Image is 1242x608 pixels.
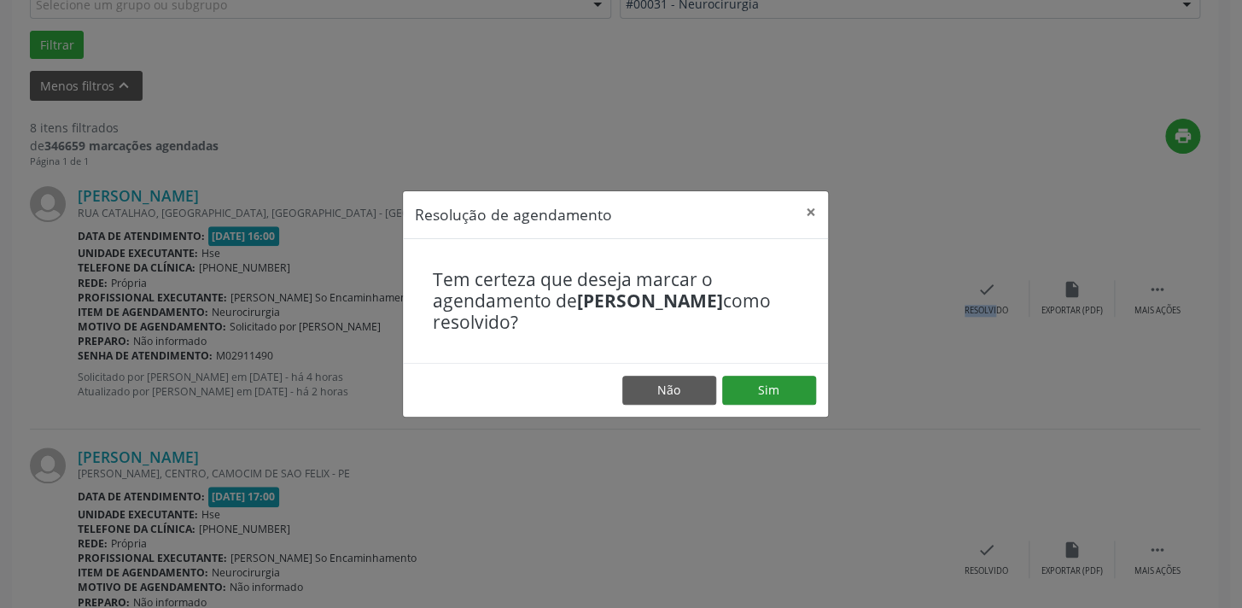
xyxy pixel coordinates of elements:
[722,376,816,405] button: Sim
[433,269,798,334] h4: Tem certeza que deseja marcar o agendamento de como resolvido?
[622,376,716,405] button: Não
[577,289,723,313] b: [PERSON_NAME]
[794,191,828,233] button: Close
[415,203,612,225] h5: Resolução de agendamento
